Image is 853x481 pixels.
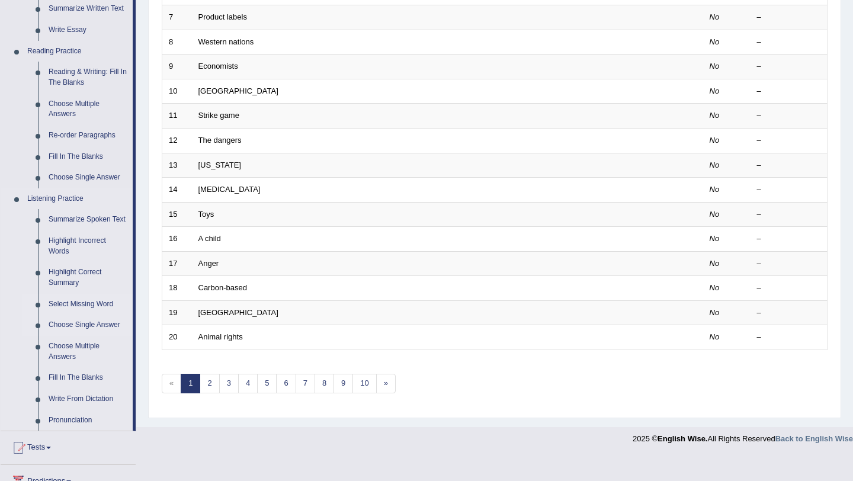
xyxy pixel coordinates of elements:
a: Economists [198,62,238,70]
a: Tests [1,431,136,461]
a: 9 [333,374,353,393]
td: 10 [162,79,192,104]
td: 15 [162,202,192,227]
a: Back to English Wise [775,434,853,443]
div: – [757,184,821,195]
a: Toys [198,210,214,219]
a: [GEOGRAPHIC_DATA] [198,308,278,317]
a: Choose Multiple Answers [43,94,133,125]
div: – [757,61,821,72]
em: No [710,86,720,95]
a: 1 [181,374,200,393]
a: [GEOGRAPHIC_DATA] [198,86,278,95]
a: Write From Dictation [43,389,133,410]
a: Highlight Incorrect Words [43,230,133,262]
a: Strike game [198,111,239,120]
td: 12 [162,128,192,153]
div: – [757,209,821,220]
em: No [710,136,720,145]
a: Choose Single Answer [43,315,133,336]
td: 17 [162,251,192,276]
td: 9 [162,54,192,79]
a: Reading & Writing: Fill In The Blanks [43,62,133,93]
div: – [757,110,821,121]
a: 8 [315,374,334,393]
em: No [710,283,720,292]
div: – [757,283,821,294]
a: A child [198,234,221,243]
div: 2025 © All Rights Reserved [633,427,853,444]
a: 6 [276,374,296,393]
a: Carbon-based [198,283,247,292]
a: 4 [238,374,258,393]
a: Reading Practice [22,41,133,62]
a: Re-order Paragraphs [43,125,133,146]
em: No [710,62,720,70]
div: – [757,160,821,171]
a: 2 [200,374,219,393]
td: 11 [162,104,192,129]
em: No [710,37,720,46]
em: No [710,111,720,120]
a: Choose Multiple Answers [43,336,133,367]
a: 10 [352,374,376,393]
a: [US_STATE] [198,161,241,169]
div: – [757,37,821,48]
div: – [757,258,821,270]
td: 20 [162,325,192,350]
em: No [710,308,720,317]
a: 7 [296,374,315,393]
span: « [162,374,181,393]
a: » [376,374,396,393]
td: 13 [162,153,192,178]
td: 18 [162,276,192,301]
em: No [710,12,720,21]
td: 7 [162,5,192,30]
a: 3 [219,374,239,393]
td: 16 [162,227,192,252]
a: Product labels [198,12,247,21]
em: No [710,210,720,219]
a: 5 [257,374,277,393]
td: 8 [162,30,192,54]
a: Summarize Spoken Text [43,209,133,230]
div: – [757,332,821,343]
a: [MEDICAL_DATA] [198,185,261,194]
div: – [757,135,821,146]
a: Select Missing Word [43,294,133,315]
a: Animal rights [198,332,243,341]
em: No [710,332,720,341]
a: Fill In The Blanks [43,146,133,168]
a: Western nations [198,37,254,46]
a: Fill In The Blanks [43,367,133,389]
a: Anger [198,259,219,268]
em: No [710,234,720,243]
em: No [710,185,720,194]
td: 14 [162,178,192,203]
a: Choose Single Answer [43,167,133,188]
div: – [757,233,821,245]
a: Listening Practice [22,188,133,210]
td: 19 [162,300,192,325]
em: No [710,259,720,268]
div: – [757,86,821,97]
a: The dangers [198,136,242,145]
em: No [710,161,720,169]
a: Highlight Correct Summary [43,262,133,293]
strong: English Wise. [658,434,707,443]
div: – [757,307,821,319]
a: Write Essay [43,20,133,41]
div: – [757,12,821,23]
a: Pronunciation [43,410,133,431]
